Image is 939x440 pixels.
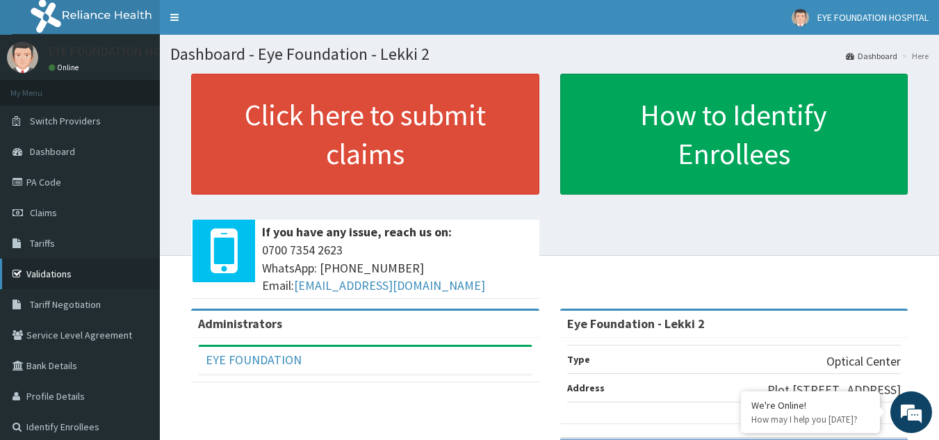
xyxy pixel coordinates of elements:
img: User Image [792,9,809,26]
a: How to Identify Enrollees [560,74,908,195]
div: We're Online! [751,399,869,412]
img: User Image [7,42,38,73]
span: Claims [30,206,57,219]
p: Plot [STREET_ADDRESS] [767,381,901,399]
a: [EMAIL_ADDRESS][DOMAIN_NAME] [294,277,485,293]
a: Online [49,63,82,72]
span: EYE FOUNDATION HOSPITAL [817,11,929,24]
span: We're online! [81,131,192,272]
li: Here [899,50,929,62]
b: Type [567,353,590,366]
div: Minimize live chat window [228,7,261,40]
span: Dashboard [30,145,75,158]
b: If you have any issue, reach us on: [262,224,452,240]
b: Address [567,382,605,394]
a: EYE FOUNDATION [206,352,302,368]
p: How may I help you today? [751,414,869,425]
p: EYE FOUNDATION HOSPITAL [49,45,199,58]
h1: Dashboard - Eye Foundation - Lekki 2 [170,45,929,63]
img: d_794563401_company_1708531726252_794563401 [26,70,56,104]
span: Tariffs [30,237,55,250]
span: 0700 7354 2623 WhatsApp: [PHONE_NUMBER] Email: [262,241,532,295]
b: Administrators [198,316,282,332]
span: Tariff Negotiation [30,298,101,311]
p: Optical Center [826,352,901,370]
div: Chat with us now [72,78,234,96]
a: Dashboard [846,50,897,62]
a: Click here to submit claims [191,74,539,195]
textarea: Type your message and hit 'Enter' [7,293,265,341]
strong: Eye Foundation - Lekki 2 [567,316,705,332]
span: Switch Providers [30,115,101,127]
